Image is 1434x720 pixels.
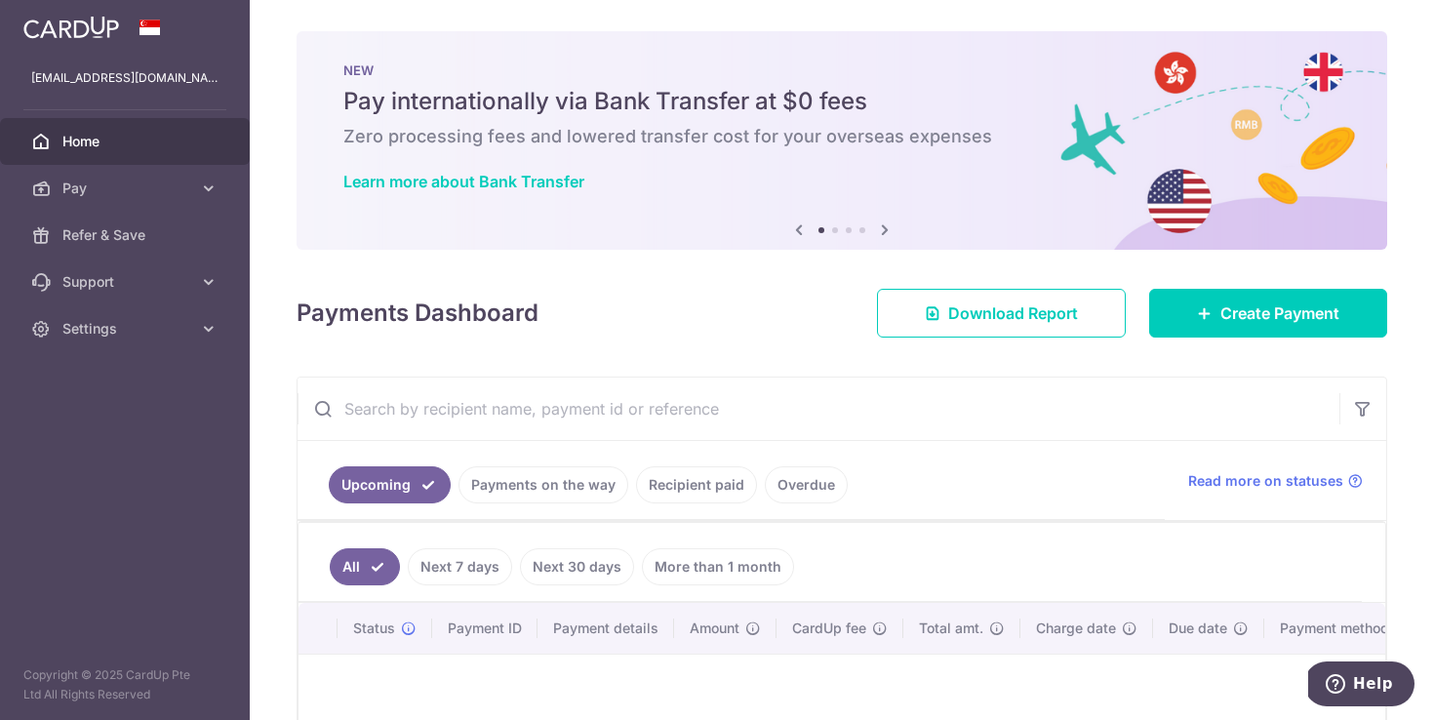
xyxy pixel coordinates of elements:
img: CardUp [23,16,119,39]
a: Create Payment [1149,289,1387,338]
span: Download Report [948,301,1078,325]
span: Create Payment [1220,301,1339,325]
iframe: Opens a widget where you can find more information [1308,661,1414,710]
span: Refer & Save [62,225,191,245]
h4: Payments Dashboard [297,296,538,331]
img: Bank transfer banner [297,31,1387,250]
a: Next 30 days [520,548,634,585]
a: Download Report [877,289,1126,338]
a: Overdue [765,466,848,503]
span: Pay [62,179,191,198]
th: Payment details [538,603,674,654]
p: NEW [343,62,1340,78]
a: Next 7 days [408,548,512,585]
span: Due date [1169,619,1227,638]
a: Recipient paid [636,466,757,503]
th: Payment ID [432,603,538,654]
span: CardUp fee [792,619,866,638]
span: Status [353,619,395,638]
a: Learn more about Bank Transfer [343,172,584,191]
span: Settings [62,319,191,339]
span: Charge date [1036,619,1116,638]
a: Upcoming [329,466,451,503]
a: More than 1 month [642,548,794,585]
span: Total amt. [919,619,983,638]
span: Home [62,132,191,151]
span: Read more on statuses [1188,471,1343,491]
p: [EMAIL_ADDRESS][DOMAIN_NAME] [31,68,219,88]
span: Amount [690,619,739,638]
a: All [330,548,400,585]
span: Support [62,272,191,292]
h5: Pay internationally via Bank Transfer at $0 fees [343,86,1340,117]
input: Search by recipient name, payment id or reference [298,378,1339,440]
th: Payment method [1264,603,1413,654]
a: Read more on statuses [1188,471,1363,491]
h6: Zero processing fees and lowered transfer cost for your overseas expenses [343,125,1340,148]
a: Payments on the way [458,466,628,503]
